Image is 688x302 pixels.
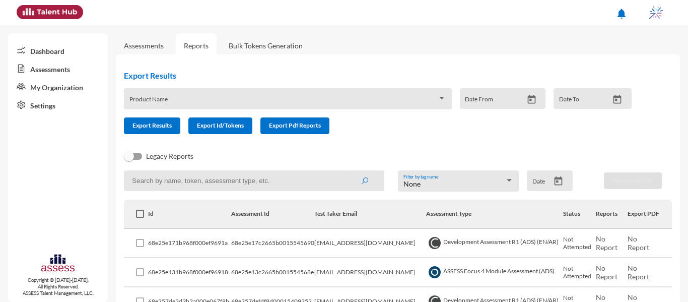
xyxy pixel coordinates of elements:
input: Search by name, token, assessment type, etc. [124,170,384,191]
span: Export Id/Tokens [197,122,244,129]
span: No Report [596,264,617,281]
td: Not Attempted [563,229,596,258]
span: No Report [596,234,617,252]
a: Assessments [8,59,108,78]
button: Open calendar [549,176,567,187]
a: My Organization [8,78,108,96]
td: ASSESS Focus 4 Module Assessment (ADS) [426,258,563,287]
button: Open calendar [608,94,626,105]
a: Settings [8,96,108,114]
th: Export PDF [628,200,672,229]
td: 68e25e131b968f000ef96918 [148,258,231,287]
td: [EMAIL_ADDRESS][DOMAIN_NAME] [314,258,426,287]
td: 68e25e171b968f000ef9691a [148,229,231,258]
mat-icon: notifications [615,8,628,20]
h2: Export Results [124,71,640,80]
button: Export Id/Tokens [188,117,252,134]
span: Export Pdf Reports [269,122,321,129]
button: Download PDF [604,172,662,189]
button: Export Pdf Reports [260,117,329,134]
td: Not Attempted [563,258,596,287]
span: No Report [628,264,649,281]
a: Dashboard [8,41,108,59]
span: No Report [628,234,649,252]
span: None [403,179,421,188]
th: Assessment Id [231,200,314,229]
button: Open calendar [523,94,540,105]
td: [EMAIL_ADDRESS][DOMAIN_NAME] [314,229,426,258]
th: Id [148,200,231,229]
span: Legacy Reports [146,150,193,162]
th: Assessment Type [426,200,563,229]
a: Assessments [124,41,164,50]
a: Bulk Tokens Generation [221,33,311,58]
span: Download PDF [612,176,653,184]
td: 68e25e17c2665b0015545690 [231,229,314,258]
th: Status [563,200,596,229]
td: 68e25e13c2665b001554568e [231,258,314,287]
td: Development Assessment R1 (ADS) (EN/AR) [426,229,563,258]
button: Export Results [124,117,180,134]
th: Reports [596,200,627,229]
span: Export Results [132,122,172,129]
a: Reports [176,33,217,58]
p: Copyright © [DATE]-[DATE]. All Rights Reserved. ASSESS Talent Management, LLC. [8,277,108,296]
th: Test Taker Email [314,200,426,229]
img: assesscompany-logo.png [40,253,75,275]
